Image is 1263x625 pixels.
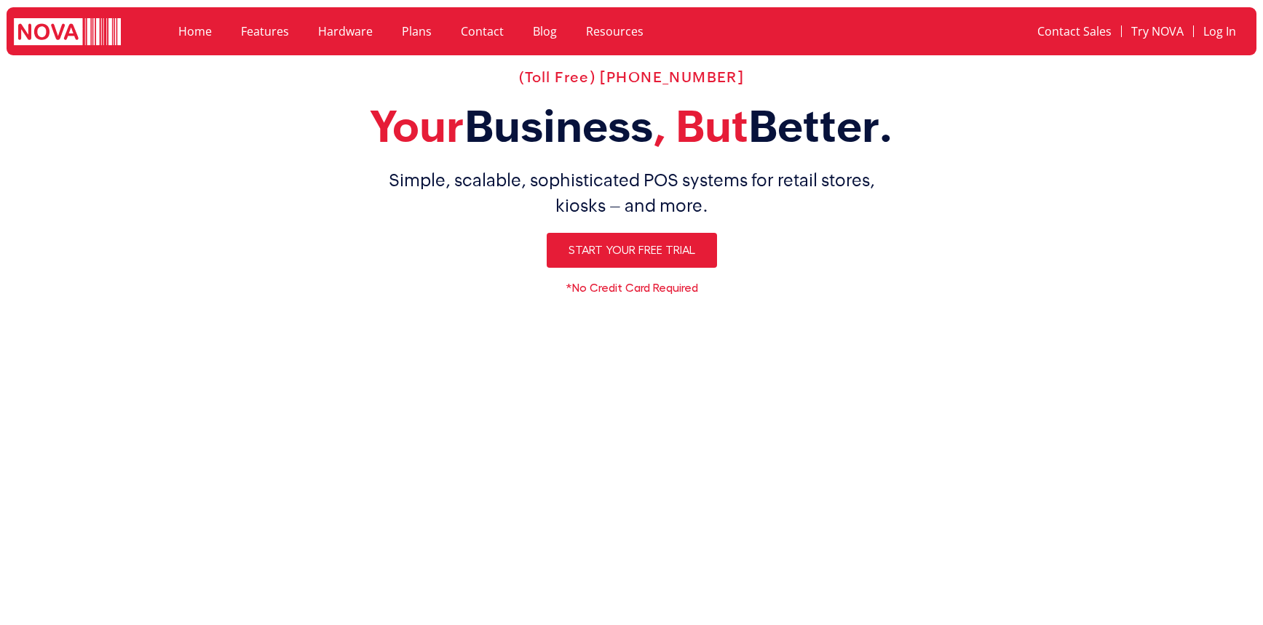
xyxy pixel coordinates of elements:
nav: Menu [885,15,1246,48]
span: Business [464,101,653,151]
a: Features [226,15,304,48]
span: Start Your Free Trial [569,244,695,256]
a: Contact [446,15,518,48]
h6: *No Credit Card Required [180,282,1084,294]
nav: Menu [164,15,870,48]
a: Home [164,15,226,48]
a: Contact Sales [1028,15,1121,48]
a: Start Your Free Trial [547,233,717,268]
a: Hardware [304,15,387,48]
a: Log In [1194,15,1246,48]
h1: Simple, scalable, sophisticated POS systems for retail stores, kiosks – and more. [180,167,1084,218]
a: Resources [571,15,658,48]
a: Blog [518,15,571,48]
img: logo white [14,18,121,48]
span: Better. [748,101,893,151]
a: Try NOVA [1122,15,1193,48]
h2: Your , But [180,100,1084,153]
h2: (Toll Free) [PHONE_NUMBER] [180,68,1084,86]
a: Plans [387,15,446,48]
